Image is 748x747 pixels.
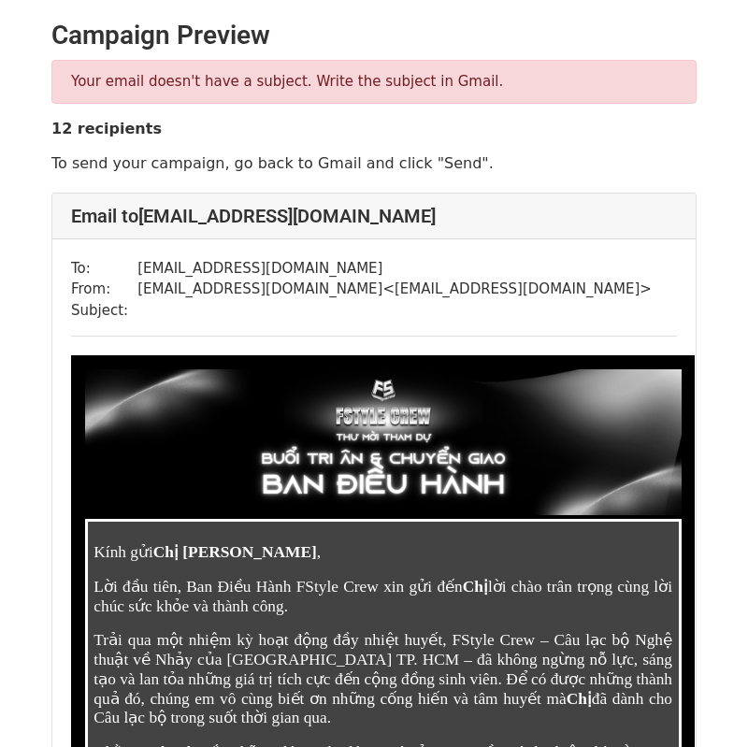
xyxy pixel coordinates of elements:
[51,20,697,51] h2: Campaign Preview
[71,300,137,322] td: Subject:
[137,258,652,280] td: [EMAIL_ADDRESS][DOMAIN_NAME]
[85,369,682,519] img: AD_4nXdx4OZMxqtZyKcHG-2VrL6LUcwQCvina2Jl_0szGPBOhLsAXTFZpxmyEogOtdNKUUQatUOxt2DNEfAn8xGm6SVbkUDtI...
[317,543,321,561] span: ,
[51,153,697,173] p: To send your campaign, go back to Gmail and click "Send".
[93,578,462,596] span: Lời đầu tiên, Ban Điều Hành FStyle Crew xin gửi đến
[71,258,137,280] td: To:
[51,120,162,137] strong: 12 recipients
[93,543,152,561] span: Kính gửi
[153,543,179,561] span: Chị
[71,279,137,300] td: From:
[93,690,676,727] span: đã dành cho Câu lạc bộ trong suốt thời gian qua.
[567,690,592,708] span: Chị
[182,543,316,561] span: [PERSON_NAME]
[93,578,676,615] span: lời chào trân trọng cùng lời chúc sức khỏe và thành công.
[71,72,677,92] p: Your email doesn't have a subject. Write the subject in Gmail.
[463,578,488,596] span: Chị
[137,279,652,300] td: [EMAIL_ADDRESS][DOMAIN_NAME] < [EMAIL_ADDRESS][DOMAIN_NAME] >
[93,631,676,707] span: Trải qua một nhiệm kỳ hoạt động đầy nhiệt huyết, FStyle Crew – Câu lạc bộ Nghệ thuật về Nhảy của ...
[71,205,677,227] h4: Email to [EMAIL_ADDRESS][DOMAIN_NAME]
